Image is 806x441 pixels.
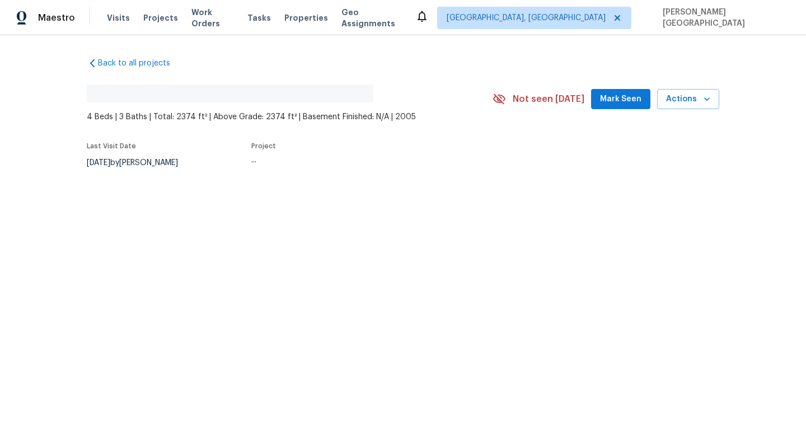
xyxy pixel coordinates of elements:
span: Work Orders [191,7,234,29]
span: Last Visit Date [87,143,136,149]
button: Actions [657,89,719,110]
a: Back to all projects [87,58,194,69]
span: [DATE] [87,159,110,167]
div: ... [251,156,466,164]
span: Actions [666,92,710,106]
span: [GEOGRAPHIC_DATA], [GEOGRAPHIC_DATA] [447,12,606,24]
button: Mark Seen [591,89,650,110]
span: Properties [284,12,328,24]
span: Mark Seen [600,92,641,106]
span: 4 Beds | 3 Baths | Total: 2374 ft² | Above Grade: 2374 ft² | Basement Finished: N/A | 2005 [87,111,493,123]
span: [PERSON_NAME][GEOGRAPHIC_DATA] [658,7,789,29]
span: Visits [107,12,130,24]
span: Not seen [DATE] [513,93,584,105]
span: Projects [143,12,178,24]
span: Project [251,143,276,149]
span: Tasks [247,14,271,22]
span: Geo Assignments [341,7,402,29]
span: Maestro [38,12,75,24]
div: by [PERSON_NAME] [87,156,191,170]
